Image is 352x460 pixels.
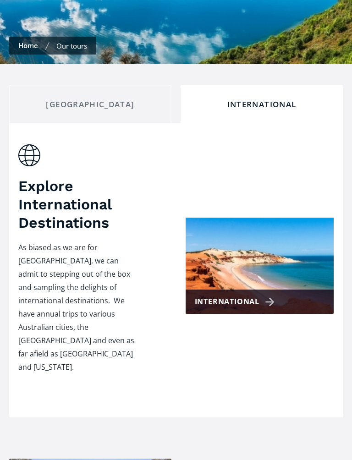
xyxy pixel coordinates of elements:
h3: Explore International Destinations [18,177,140,232]
a: International [186,218,334,314]
div: Our tours [56,42,87,51]
div: International [188,100,335,110]
div: International [195,296,278,309]
nav: breadcrumbs [9,37,96,55]
div: [GEOGRAPHIC_DATA] [17,100,164,110]
a: Home [18,41,38,50]
p: As biased as we are for [GEOGRAPHIC_DATA], we can admit to stepping out of the box and sampling t... [18,241,140,374]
